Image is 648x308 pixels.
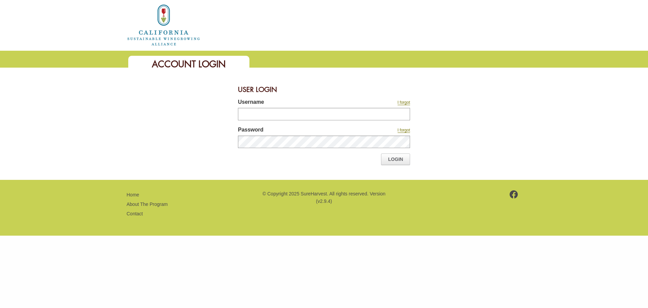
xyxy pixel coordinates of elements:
[127,22,201,27] a: Home
[127,211,143,216] a: Contact
[238,98,349,108] label: Username
[398,128,410,133] a: I forgot
[262,190,386,205] p: © Copyright 2025 SureHarvest. All rights reserved. Version (v2.9.4)
[152,58,226,70] span: Account Login
[381,153,410,165] a: Login
[238,81,410,98] div: User Login
[127,3,201,47] img: logo_cswa2x.png
[238,126,349,136] label: Password
[398,100,410,105] a: I forgot
[127,192,139,197] a: Home
[510,190,518,198] img: footer-facebook.png
[127,202,168,207] a: About The Program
